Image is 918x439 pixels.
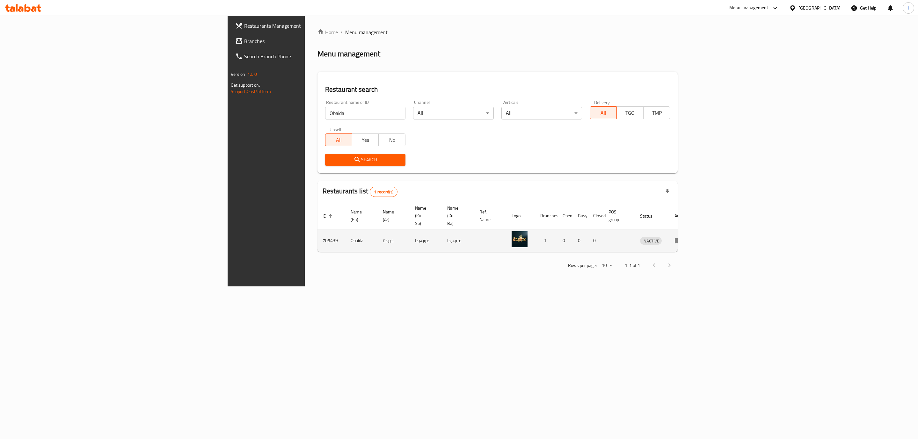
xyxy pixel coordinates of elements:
[381,135,403,145] span: No
[317,202,691,252] table: enhanced table
[230,33,381,49] a: Branches
[588,229,603,252] td: 0
[674,237,686,244] div: Menu
[442,229,474,252] td: عوبەیدا
[590,106,617,119] button: All
[378,133,405,146] button: No
[355,135,376,145] span: Yes
[330,156,401,164] span: Search
[410,229,442,252] td: عوبەیدا
[568,262,597,270] p: Rows per page:
[557,202,573,229] th: Open
[646,108,668,118] span: TMP
[415,204,434,227] span: Name (Ku-So)
[535,229,557,252] td: 1
[619,108,641,118] span: TGO
[247,70,257,78] span: 1.0.0
[351,208,370,223] span: Name (En)
[413,107,494,119] div: All
[729,4,769,12] div: Menu-management
[616,106,644,119] button: TGO
[535,202,557,229] th: Branches
[798,4,841,11] div: [GEOGRAPHIC_DATA]
[593,108,614,118] span: All
[230,49,381,64] a: Search Branch Phone
[640,237,662,245] span: INACTIVE
[323,186,397,197] h2: Restaurants list
[230,18,381,33] a: Restaurants Management
[669,202,691,229] th: Action
[244,22,376,30] span: Restaurants Management
[325,154,406,166] button: Search
[479,208,499,223] span: Ref. Name
[352,133,379,146] button: Yes
[383,208,402,223] span: Name (Ar)
[325,107,406,119] input: Search for restaurant name or ID..
[573,229,588,252] td: 0
[501,107,582,119] div: All
[573,202,588,229] th: Busy
[588,202,603,229] th: Closed
[328,135,350,145] span: All
[244,53,376,60] span: Search Branch Phone
[594,100,610,104] label: Delivery
[231,81,260,89] span: Get support on:
[640,212,661,220] span: Status
[506,202,535,229] th: Logo
[643,106,670,119] button: TMP
[323,212,335,220] span: ID
[625,262,640,270] p: 1-1 of 1
[512,231,528,247] img: Obaida
[317,28,678,36] nav: breadcrumb
[330,127,341,132] label: Upsell
[447,204,467,227] span: Name (Ku-Ba)
[325,133,352,146] button: All
[231,70,246,78] span: Version:
[908,4,909,11] span: l
[325,85,670,94] h2: Restaurant search
[370,187,397,197] div: Total records count
[244,37,376,45] span: Branches
[370,189,397,195] span: 1 record(s)
[608,208,627,223] span: POS group
[231,87,271,96] a: Support.OpsPlatform
[599,261,615,270] div: Rows per page:
[557,229,573,252] td: 0
[378,229,410,252] td: عبيدة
